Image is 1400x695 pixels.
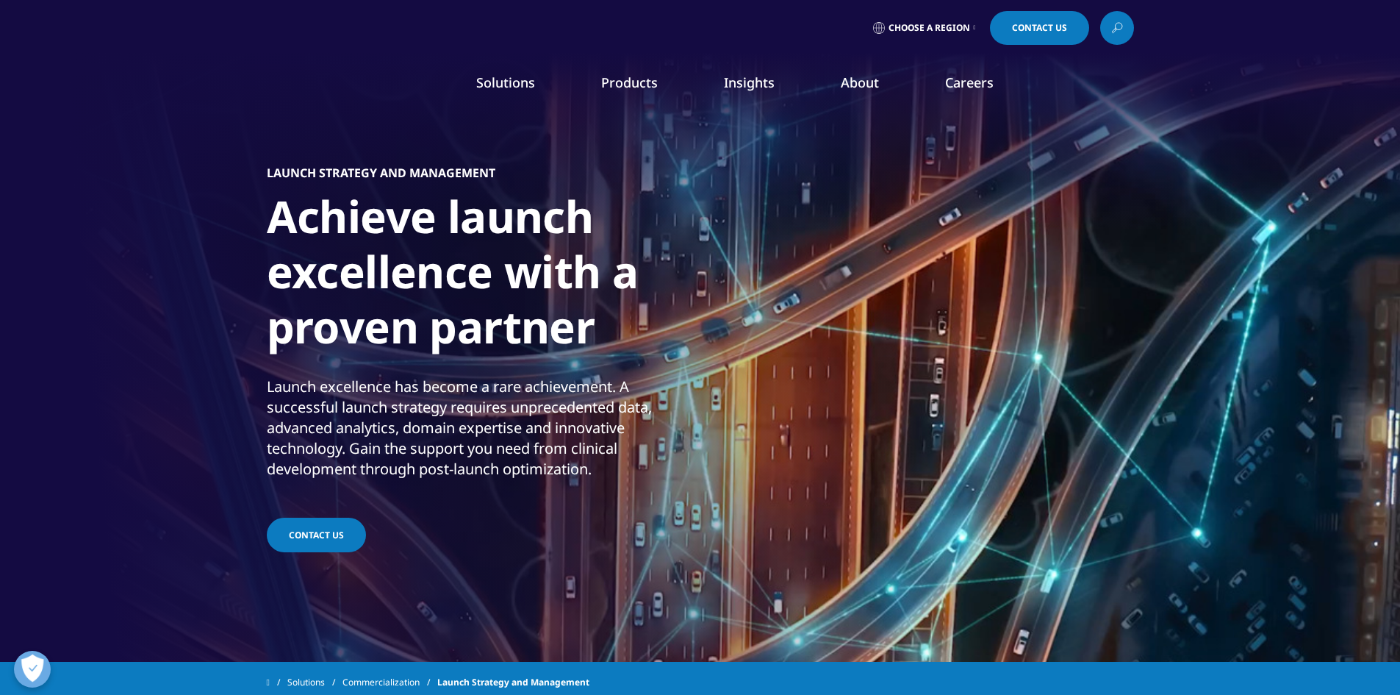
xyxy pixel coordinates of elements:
[990,11,1089,45] a: Contact Us
[724,74,775,91] a: Insights
[267,518,366,552] a: CONTACT US
[889,22,970,34] span: Choose a Region
[267,165,495,180] h5: LAUNCH STRATEGY AND MANAGEMENT
[267,377,697,488] p: Launch excellence has become a rare achievement. A successful launch strategy requires unpreceden...
[14,651,51,688] button: Open Preferences
[1012,24,1067,32] span: Contact Us
[390,51,1134,121] nav: Primary
[267,189,818,363] h1: Achieve launch excellence with a proven partner
[945,74,994,91] a: Careers
[601,74,658,91] a: Products
[841,74,879,91] a: About
[289,529,344,541] span: CONTACT US
[476,74,535,91] a: Solutions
